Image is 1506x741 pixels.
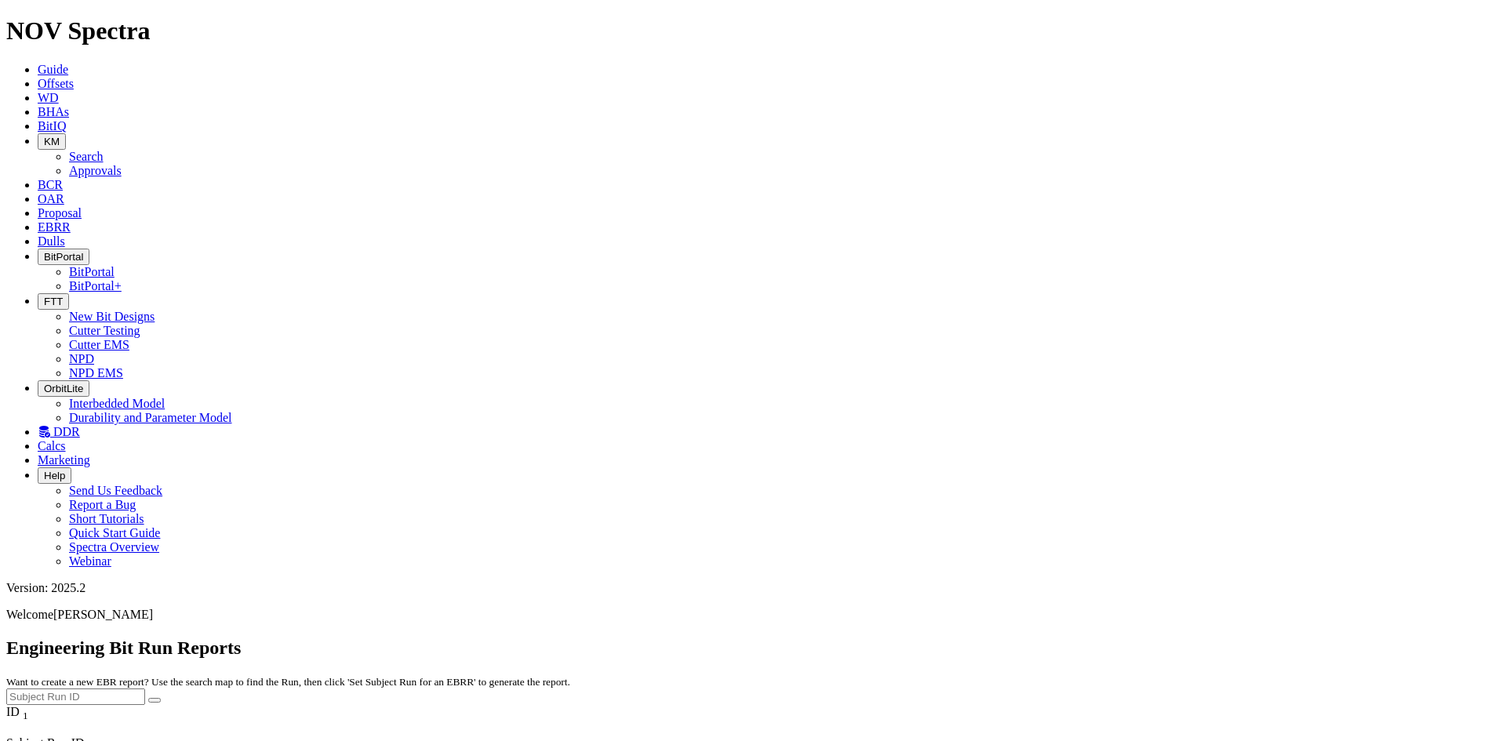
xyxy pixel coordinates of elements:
a: Guide [38,63,68,76]
h1: NOV Spectra [6,16,1500,45]
a: Dulls [38,234,65,248]
sub: 1 [23,710,28,721]
button: KM [38,133,66,150]
a: Approvals [69,164,122,177]
a: Durability and Parameter Model [69,411,232,424]
a: BitPortal [69,265,115,278]
button: OrbitLite [38,380,89,397]
a: Short Tutorials [69,512,144,525]
a: Webinar [69,554,111,568]
a: Offsets [38,77,74,90]
span: FTT [44,296,63,307]
span: BitPortal [44,251,83,263]
a: Cutter EMS [69,338,129,351]
a: DDR [38,425,80,438]
button: Help [38,467,71,484]
span: OrbitLite [44,383,83,394]
a: BCR [38,178,63,191]
a: Quick Start Guide [69,526,160,539]
small: Want to create a new EBR report? Use the search map to find the Run, then click 'Set Subject Run ... [6,676,570,688]
a: New Bit Designs [69,310,155,323]
a: OAR [38,192,64,205]
button: FTT [38,293,69,310]
span: Help [44,470,65,481]
div: Column Menu [6,722,129,736]
span: ID [6,705,20,718]
div: ID Sort None [6,705,129,722]
div: Sort None [6,705,129,736]
span: Sort None [23,705,28,718]
div: Version: 2025.2 [6,581,1500,595]
a: EBRR [38,220,71,234]
a: BHAs [38,105,69,118]
a: BitPortal+ [69,279,122,292]
a: Marketing [38,453,90,467]
span: DDR [53,425,80,438]
a: Send Us Feedback [69,484,162,497]
a: NPD EMS [69,366,123,380]
span: KM [44,136,60,147]
a: Search [69,150,104,163]
a: BitIQ [38,119,66,133]
a: Cutter Testing [69,324,140,337]
input: Subject Run ID [6,688,145,705]
a: Calcs [38,439,66,452]
a: Interbedded Model [69,397,165,410]
a: Report a Bug [69,498,136,511]
h2: Engineering Bit Run Reports [6,637,1500,659]
span: [PERSON_NAME] [53,608,153,621]
p: Welcome [6,608,1500,622]
a: WD [38,91,59,104]
a: NPD [69,352,94,365]
button: BitPortal [38,249,89,265]
a: Proposal [38,206,82,220]
a: Spectra Overview [69,540,159,554]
